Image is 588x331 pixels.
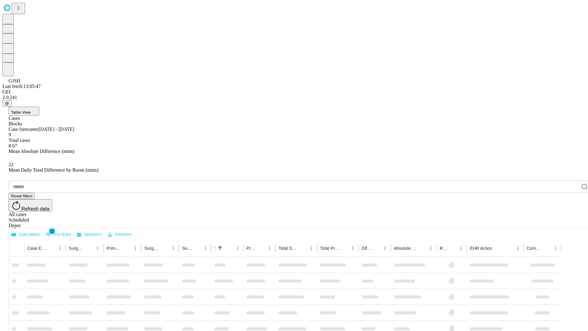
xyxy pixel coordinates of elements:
button: Sort [298,244,307,253]
div: GEI [2,89,586,95]
button: Sort [493,244,502,253]
button: Show filters [216,244,224,253]
div: Surgeon Name [69,246,84,251]
span: Refresh data [21,206,50,211]
div: Scheduled In Room Duration [214,246,215,251]
button: Density [75,230,104,240]
span: Case forecaster [9,127,39,132]
div: 2.0.241 [2,95,586,100]
button: Menu [349,244,357,253]
div: Absolute Difference [394,246,417,251]
span: 22 [9,162,13,167]
button: Menu [56,244,64,253]
button: Sort [543,244,551,253]
div: Case Epic Id [27,246,47,251]
div: Difference [362,246,371,251]
span: Last fetch: 13:05:47 [2,84,41,89]
span: Table View [11,110,31,115]
button: Table View [9,107,39,116]
div: Predicted In Room Duration [247,246,256,251]
div: Surgery Name [144,246,160,251]
button: Sort [340,244,349,253]
button: Menu [551,244,560,253]
div: EHR Action [470,246,492,251]
div: Comments [527,246,542,251]
span: 8.67 [9,143,17,148]
span: Total cases [9,138,30,143]
div: Total Predicted Duration [320,246,339,251]
button: Menu [514,244,522,253]
button: Menu [131,244,140,253]
span: Mean Daily Total Difference by Room (mins) [9,167,98,173]
div: 1 active filter [216,244,224,253]
span: @ [5,101,9,106]
button: Refresh data [9,199,52,211]
div: Primary Service [107,246,122,251]
button: Sort [160,244,169,253]
button: Sort [123,244,131,253]
button: Menu [457,244,465,253]
div: Resolved in EHR [440,246,448,251]
button: Export [106,230,134,240]
span: Mean Absolute Difference (mins) [9,149,74,154]
button: Sort [193,244,201,253]
span: GJSH [9,78,20,83]
button: Menu [381,244,389,253]
button: Menu [201,244,210,253]
button: Menu [169,244,178,253]
div: Surgery Date [182,246,192,251]
button: Menu [265,244,274,253]
button: Show filters [44,230,73,240]
button: Sort [85,244,93,253]
span: 9 [9,132,11,137]
button: Menu [233,244,242,253]
span: Reset filters [11,194,32,198]
button: Sort [372,244,381,253]
button: Sort [448,244,457,253]
button: Sort [225,244,233,253]
button: Menu [307,244,315,253]
div: Total Scheduled Duration [278,246,298,251]
span: 1 [49,228,55,234]
button: Menu [427,244,435,253]
button: Sort [47,244,56,253]
button: Sort [418,244,427,253]
button: Reset filters [9,193,35,199]
span: [DATE] - [DATE] [39,127,74,132]
button: Sort [257,244,265,253]
button: @ [2,100,12,107]
button: Menu [93,244,102,253]
button: Select columns [10,230,41,240]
